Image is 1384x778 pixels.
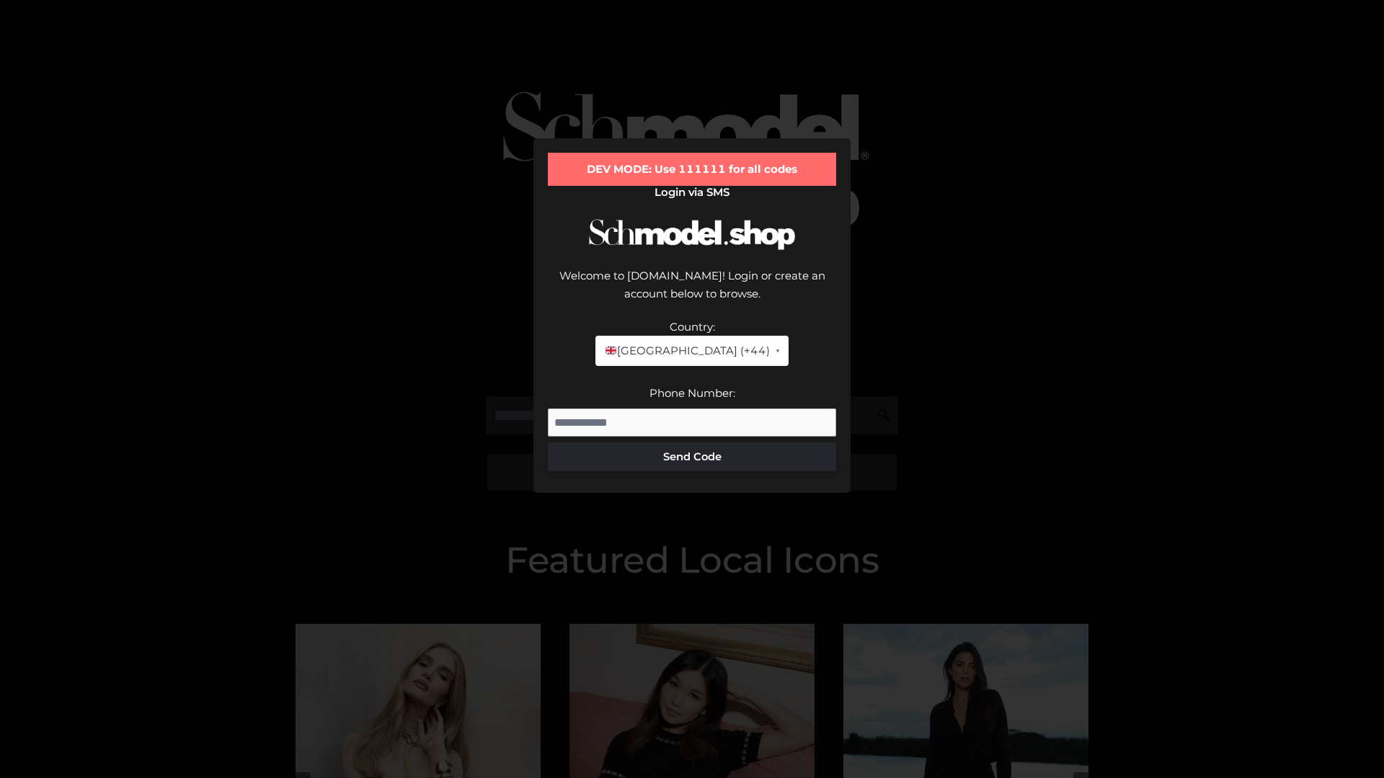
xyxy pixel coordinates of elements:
span: [GEOGRAPHIC_DATA] (+44) [604,341,769,360]
div: Welcome to [DOMAIN_NAME]! Login or create an account below to browse. [548,267,836,318]
button: Send Code [548,442,836,471]
img: Schmodel Logo [584,206,800,263]
img: 🇬🇧 [605,345,616,356]
h2: Login via SMS [548,186,836,199]
div: DEV MODE: Use 111111 for all codes [548,153,836,186]
label: Country: [670,320,715,334]
label: Phone Number: [649,386,735,400]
